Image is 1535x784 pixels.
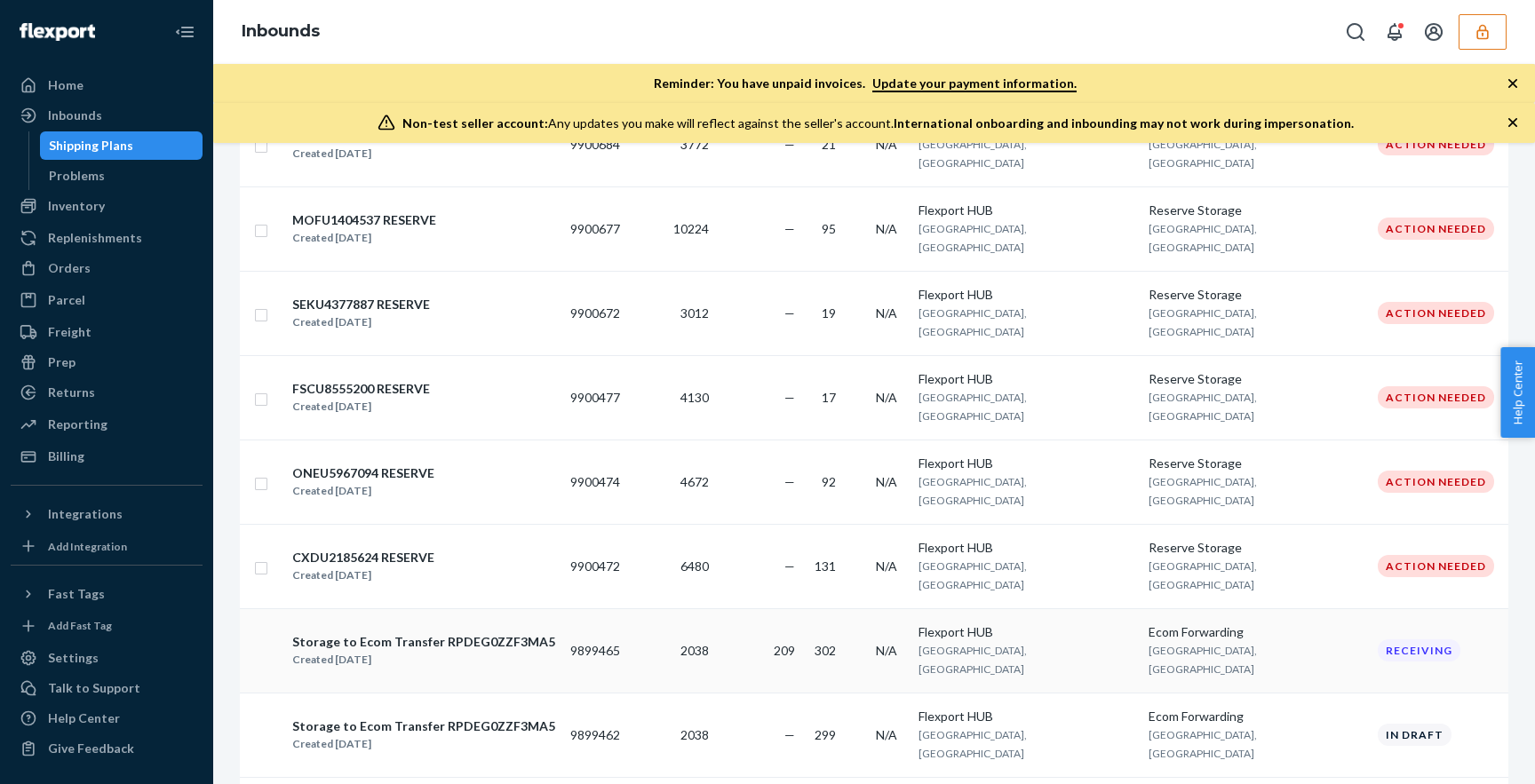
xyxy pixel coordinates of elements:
span: 131 [815,558,836,574]
a: Add Fast Tag [11,615,203,637]
span: [GEOGRAPHIC_DATA], [GEOGRAPHIC_DATA] [919,391,1027,423]
div: Add Fast Tag [48,618,112,633]
span: — [784,137,795,152]
span: [GEOGRAPHIC_DATA], [GEOGRAPHIC_DATA] [919,644,1027,676]
div: Prep [48,353,76,371]
div: Reserve Storage [1149,539,1364,557]
span: International onboarding and inbounding may not work during impersonation. [894,115,1354,131]
a: Prep [11,348,203,376]
span: [GEOGRAPHIC_DATA], [GEOGRAPHIC_DATA] [1149,728,1257,760]
span: [GEOGRAPHIC_DATA], [GEOGRAPHIC_DATA] [1149,222,1257,254]
div: CXDU2185624 RESERVE [292,549,434,566]
span: Non-test seller account: [402,115,548,131]
div: Flexport HUB [919,455,1133,472]
span: N/A [876,221,897,236]
button: Close Navigation [167,14,203,50]
span: [GEOGRAPHIC_DATA], [GEOGRAPHIC_DATA] [1149,644,1257,676]
td: 9899465 [563,608,627,693]
div: Replenishments [48,229,142,247]
div: Created [DATE] [292,398,430,416]
span: 10224 [673,221,709,236]
span: 6480 [680,558,709,574]
span: N/A [876,305,897,321]
span: 19 [822,305,836,321]
button: Open notifications [1377,14,1412,50]
span: [GEOGRAPHIC_DATA], [GEOGRAPHIC_DATA] [919,728,1027,760]
div: Created [DATE] [292,482,434,500]
div: Inventory [48,197,105,215]
div: FSCU8555200 RESERVE [292,380,430,398]
span: [GEOGRAPHIC_DATA], [GEOGRAPHIC_DATA] [1149,306,1257,338]
p: Reminder: You have unpaid invoices. [654,75,1077,92]
div: Action Needed [1378,218,1494,240]
span: 4672 [680,474,709,489]
img: Flexport logo [20,23,95,41]
a: Add Integration [11,535,203,558]
td: 9900474 [563,440,627,524]
div: Inbounds [48,107,102,124]
a: Returns [11,378,203,407]
a: Help Center [11,704,203,733]
span: N/A [876,390,897,405]
td: 9899462 [563,693,627,777]
a: Inbounds [11,101,203,130]
a: Freight [11,318,203,346]
div: Talk to Support [48,679,140,697]
ol: breadcrumbs [227,6,334,58]
div: ONEU5967094 RESERVE [292,464,434,482]
a: Talk to Support [11,674,203,702]
span: [GEOGRAPHIC_DATA], [GEOGRAPHIC_DATA] [919,222,1027,254]
span: [GEOGRAPHIC_DATA], [GEOGRAPHIC_DATA] [919,306,1027,338]
div: Help Center [48,709,120,727]
a: Inbounds [242,21,320,41]
a: Settings [11,644,203,672]
div: Reserve Storage [1149,370,1364,388]
span: N/A [876,727,897,742]
span: — [784,727,795,742]
span: N/A [876,137,897,152]
td: 9900684 [563,102,627,186]
span: [GEOGRAPHIC_DATA], [GEOGRAPHIC_DATA] [1149,138,1257,170]
span: [GEOGRAPHIC_DATA], [GEOGRAPHIC_DATA] [919,475,1027,507]
button: Give Feedback [11,734,203,763]
div: Any updates you make will reflect against the seller's account. [402,115,1354,132]
div: Home [48,76,84,94]
span: 21 [822,137,836,152]
span: 92 [822,474,836,489]
a: Shipping Plans [40,131,203,160]
a: Home [11,71,203,99]
span: — [784,390,795,405]
div: Flexport HUB [919,286,1133,304]
div: Created [DATE] [292,651,555,669]
div: Action Needed [1378,386,1494,408]
span: — [784,305,795,321]
span: N/A [876,474,897,489]
span: 302 [815,643,836,658]
span: — [784,558,795,574]
div: Action Needed [1378,302,1494,324]
div: Created [DATE] [292,566,434,584]
span: — [784,221,795,236]
span: 3012 [680,305,709,321]
div: Fast Tags [48,585,105,603]
td: 9900472 [563,524,627,608]
div: Reserve Storage [1149,286,1364,304]
a: Problems [40,162,203,190]
span: 17 [822,390,836,405]
span: 2038 [680,643,709,658]
div: SEKU4377887 RESERVE [292,296,430,313]
a: Replenishments [11,224,203,252]
div: Settings [48,649,99,667]
span: 4130 [680,390,709,405]
div: Created [DATE] [292,735,555,753]
div: Reserve Storage [1149,202,1364,219]
div: Storage to Ecom Transfer RPDEG0ZZF3MA5 [292,633,555,651]
div: Orders [48,259,91,277]
div: Receiving [1378,639,1460,661]
button: Open account menu [1416,14,1451,50]
div: Reserve Storage [1149,455,1364,472]
span: 2038 [680,727,709,742]
div: Flexport HUB [919,539,1133,557]
span: 209 [774,643,795,658]
span: N/A [876,643,897,658]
